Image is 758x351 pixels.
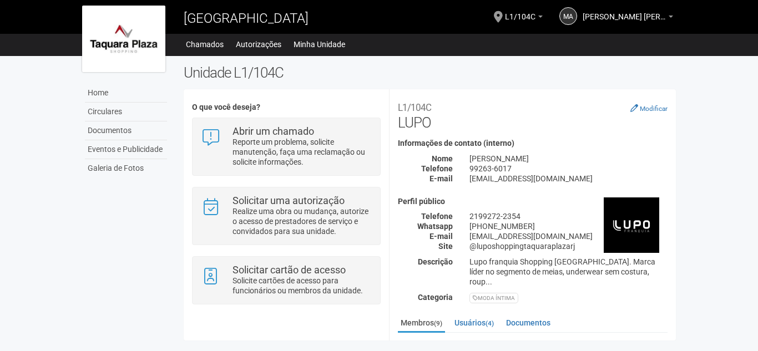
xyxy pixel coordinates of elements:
[186,37,224,52] a: Chamados
[461,154,676,164] div: [PERSON_NAME]
[640,105,668,113] small: Modificar
[421,212,453,221] strong: Telefone
[418,257,453,266] strong: Descrição
[398,314,445,333] a: Membros(9)
[201,126,371,167] a: Abrir um chamado Reporte um problema, solicite manutenção, faça uma reclamação ou solicite inform...
[418,293,453,302] strong: Categoria
[201,196,371,236] a: Solicitar uma autorização Realize uma obra ou mudança, autorize o acesso de prestadores de serviç...
[233,195,345,206] strong: Solicitar uma autorização
[184,11,309,26] span: [GEOGRAPHIC_DATA]
[461,221,676,231] div: [PHONE_NUMBER]
[469,293,518,303] div: MODA ÍNTIMA
[294,37,345,52] a: Minha Unidade
[461,211,676,221] div: 2199272-2354
[429,174,453,183] strong: E-mail
[583,14,673,23] a: [PERSON_NAME] [PERSON_NAME]
[505,2,535,21] span: L1/104C
[85,121,167,140] a: Documentos
[233,206,372,236] p: Realize uma obra ou mudança, autorize o acesso de prestadores de serviço e convidados para sua un...
[236,37,281,52] a: Autorizações
[85,159,167,177] a: Galeria de Fotos
[630,104,668,113] a: Modificar
[438,242,453,251] strong: Site
[559,7,577,25] a: MA
[398,98,668,131] h2: LUPO
[233,276,372,296] p: Solicite cartões de acesso para funcionários ou membros da unidade.
[82,6,165,72] img: logo.jpg
[461,257,676,287] div: Lupo franquia Shopping [GEOGRAPHIC_DATA]. Marca líder no segmento de meias, underwear sem costura...
[503,314,553,331] a: Documentos
[604,197,659,253] img: business.png
[85,103,167,121] a: Circulares
[417,222,453,231] strong: Whatsapp
[583,2,666,21] span: Marcelo Azevedo Gomes de Magalhaes
[398,139,668,147] h4: Informações de contato (interno)
[398,197,668,206] h4: Perfil público
[233,137,372,167] p: Reporte um problema, solicite manutenção, faça uma reclamação ou solicite informações.
[505,14,543,23] a: L1/104C
[192,103,380,111] h4: O que você deseja?
[398,102,431,113] small: L1/104C
[421,164,453,173] strong: Telefone
[461,164,676,174] div: 99263-6017
[461,241,676,251] div: @luposhoppingtaquaraplazarj
[461,174,676,184] div: [EMAIL_ADDRESS][DOMAIN_NAME]
[85,84,167,103] a: Home
[486,319,494,327] small: (4)
[432,154,453,163] strong: Nome
[452,314,497,331] a: Usuários(4)
[434,319,442,327] small: (9)
[184,64,676,81] h2: Unidade L1/104C
[233,264,346,276] strong: Solicitar cartão de acesso
[85,140,167,159] a: Eventos e Publicidade
[461,231,676,241] div: [EMAIL_ADDRESS][DOMAIN_NAME]
[233,125,314,137] strong: Abrir um chamado
[201,265,371,296] a: Solicitar cartão de acesso Solicite cartões de acesso para funcionários ou membros da unidade.
[429,232,453,241] strong: E-mail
